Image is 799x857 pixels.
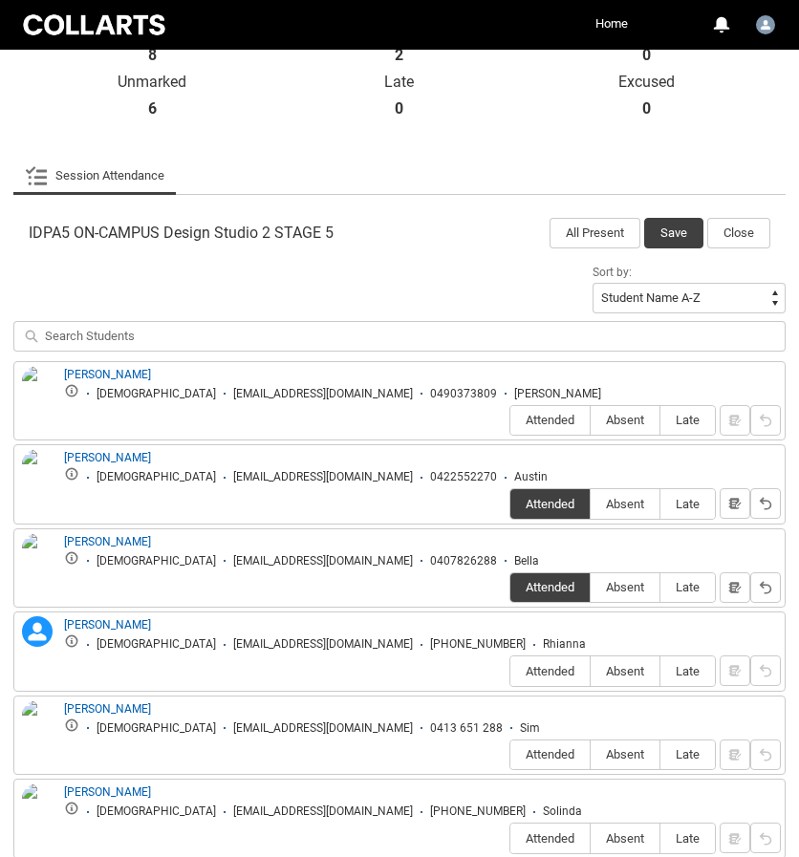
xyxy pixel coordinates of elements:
[550,218,640,248] button: All Present
[510,664,590,678] span: Attended
[510,747,590,761] span: Attended
[64,618,151,632] a: [PERSON_NAME]
[750,823,781,853] button: Reset
[591,413,659,427] span: Absent
[430,554,497,568] div: 0407826288
[642,99,651,118] strong: 0
[430,387,497,401] div: 0490373809
[22,449,53,491] img: Austin Dickinson
[660,664,715,678] span: Late
[64,702,151,716] a: [PERSON_NAME]
[591,664,659,678] span: Absent
[22,366,53,408] img: Ann Nabu
[591,831,659,846] span: Absent
[591,580,659,594] span: Absent
[660,580,715,594] span: Late
[510,497,590,511] span: Attended
[591,10,633,38] a: Home
[430,470,497,484] div: 0422552270
[750,739,781,770] button: Reset
[660,747,715,761] span: Late
[395,46,403,65] strong: 2
[430,721,503,736] div: 0413 651 288
[750,655,781,686] button: Reset
[514,387,601,401] div: [PERSON_NAME]
[395,99,403,118] strong: 0
[751,8,780,38] button: User Profile Faculty.abenjamin
[13,157,176,195] li: Session Attendance
[750,488,781,519] button: Reset
[510,413,590,427] span: Attended
[591,747,659,761] span: Absent
[510,831,590,846] span: Attended
[593,266,632,279] span: Sort by:
[233,470,413,484] div: [EMAIL_ADDRESS][DOMAIN_NAME]
[25,157,164,195] a: Session Attendance
[642,46,651,65] strong: 0
[430,804,526,819] div: [PHONE_NUMBER]
[707,218,770,248] button: Close
[644,218,703,248] button: Save
[64,785,151,799] a: [PERSON_NAME]
[233,387,413,401] div: [EMAIL_ADDRESS][DOMAIN_NAME]
[720,488,750,519] button: Notes
[22,783,53,825] img: Solinda Tom
[22,700,53,742] img: Simeon Curcio
[233,804,413,819] div: [EMAIL_ADDRESS][DOMAIN_NAME]
[660,831,715,846] span: Late
[233,637,413,652] div: [EMAIL_ADDRESS][DOMAIN_NAME]
[97,804,216,819] div: [DEMOGRAPHIC_DATA]
[64,535,151,548] a: [PERSON_NAME]
[430,637,526,652] div: [PHONE_NUMBER]
[97,721,216,736] div: [DEMOGRAPHIC_DATA]
[22,616,53,647] lightning-icon: Rhianna Somerville
[750,405,781,436] button: Reset
[97,637,216,652] div: [DEMOGRAPHIC_DATA]
[276,73,524,92] p: Late
[148,99,157,118] strong: 6
[660,497,715,511] span: Late
[510,580,590,594] span: Attended
[97,554,216,568] div: [DEMOGRAPHIC_DATA]
[233,554,413,568] div: [EMAIL_ADDRESS][DOMAIN_NAME]
[97,470,216,484] div: [DEMOGRAPHIC_DATA]
[29,224,334,243] span: IDPA5 ON-CAMPUS Design Studio 2 STAGE 5
[97,387,216,401] div: [DEMOGRAPHIC_DATA]
[756,15,775,34] img: Faculty.abenjamin
[29,73,276,92] p: Unmarked
[514,554,539,568] div: Bella
[13,321,786,352] input: Search Students
[720,572,750,603] button: Notes
[543,637,586,652] div: Rhianna
[523,73,770,92] p: Excused
[64,451,151,464] a: [PERSON_NAME]
[148,46,157,65] strong: 8
[233,721,413,736] div: [EMAIL_ADDRESS][DOMAIN_NAME]
[591,497,659,511] span: Absent
[750,572,781,603] button: Reset
[520,721,540,736] div: Sim
[64,368,151,381] a: [PERSON_NAME]
[22,533,53,575] img: Bella Fryer
[514,470,548,484] div: Austin
[543,804,582,819] div: Solinda
[660,413,715,427] span: Late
